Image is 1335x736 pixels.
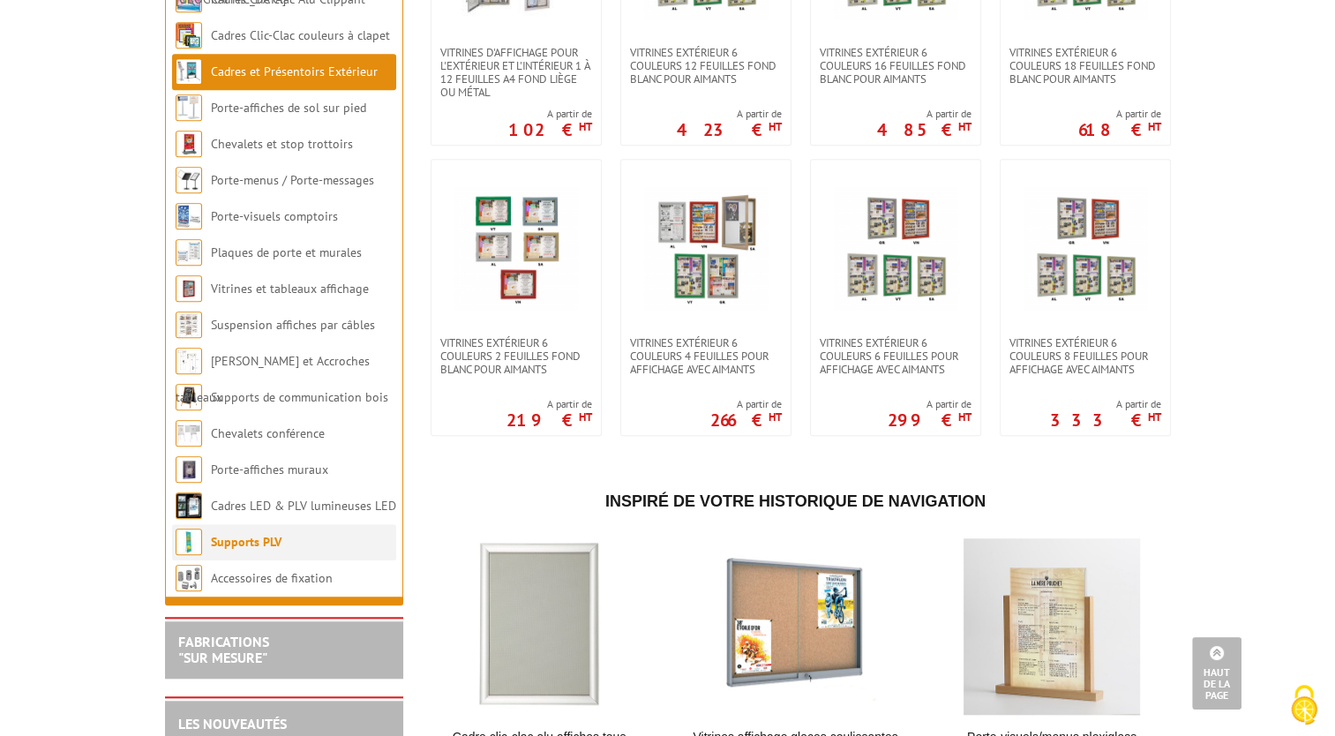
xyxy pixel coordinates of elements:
[1001,336,1170,376] a: Vitrines extérieur 6 couleurs 8 feuilles pour affichage avec aimants
[211,317,375,333] a: Suspension affiches par câbles
[176,94,202,121] img: Porte-affiches de sol sur pied
[710,397,782,411] span: A partir de
[211,64,378,79] a: Cadres et Présentoirs Extérieur
[1148,119,1161,134] sup: HT
[440,336,592,376] span: Vitrines extérieur 6 couleurs 2 feuilles fond blanc pour aimants
[1009,336,1161,376] span: Vitrines extérieur 6 couleurs 8 feuilles pour affichage avec aimants
[877,107,971,121] span: A partir de
[605,492,986,510] span: Inspiré de votre historique de navigation
[176,456,202,483] img: Porte-affiches muraux
[176,131,202,157] img: Chevalets et stop trottoirs
[211,534,281,550] a: Supports PLV
[176,22,202,49] img: Cadres Clic-Clac couleurs à clapet
[178,633,269,666] a: FABRICATIONS"Sur Mesure"
[579,119,592,134] sup: HT
[1009,46,1161,86] span: Vitrines extérieur 6 couleurs 18 feuilles fond blanc pour aimants
[958,119,971,134] sup: HT
[176,275,202,302] img: Vitrines et tableaux affichage
[644,186,768,310] img: Vitrines extérieur 6 couleurs 4 feuilles pour affichage avec aimants
[630,336,782,376] span: Vitrines extérieur 6 couleurs 4 feuilles pour affichage avec aimants
[1273,676,1335,736] button: Cookies (fenêtre modale)
[1001,46,1170,86] a: Vitrines extérieur 6 couleurs 18 feuilles fond blanc pour aimants
[211,462,328,477] a: Porte-affiches muraux
[211,100,366,116] a: Porte-affiches de sol sur pied
[621,336,791,376] a: Vitrines extérieur 6 couleurs 4 feuilles pour affichage avec aimants
[958,409,971,424] sup: HT
[1148,409,1161,424] sup: HT
[834,186,957,310] img: Vitrines extérieur 6 couleurs 6 feuilles pour affichage avec aimants
[176,492,202,519] img: Cadres LED & PLV lumineuses LED
[431,46,601,99] a: Vitrines d'affichage pour l'extérieur et l'intérieur 1 à 12 feuilles A4 fond liège ou métal
[176,203,202,229] img: Porte-visuels comptoirs
[579,409,592,424] sup: HT
[176,420,202,447] img: Chevalets conférence
[211,281,369,297] a: Vitrines et tableaux affichage
[1050,397,1161,411] span: A partir de
[630,46,782,86] span: Vitrines extérieur 6 couleurs 12 feuilles fond blanc pour aimants
[1050,415,1161,425] p: 333 €
[820,336,971,376] span: Vitrines extérieur 6 couleurs 6 feuilles pour affichage avec aimants
[211,244,362,260] a: Plaques de porte et murales
[211,498,396,514] a: Cadres LED & PLV lumineuses LED
[176,312,202,338] img: Suspension affiches par câbles
[1078,107,1161,121] span: A partir de
[769,119,782,134] sup: HT
[176,529,202,555] img: Supports PLV
[621,46,791,86] a: Vitrines extérieur 6 couleurs 12 feuilles fond blanc pour aimants
[178,715,287,732] a: LES NOUVEAUTÉS
[176,58,202,85] img: Cadres et Présentoirs Extérieur
[211,425,325,441] a: Chevalets conférence
[211,172,374,188] a: Porte-menus / Porte-messages
[506,397,592,411] span: A partir de
[769,409,782,424] sup: HT
[508,107,592,121] span: A partir de
[710,415,782,425] p: 266 €
[431,336,601,376] a: Vitrines extérieur 6 couleurs 2 feuilles fond blanc pour aimants
[820,46,971,86] span: Vitrines extérieur 6 couleurs 16 feuilles fond blanc pour aimants
[506,415,592,425] p: 219 €
[1078,124,1161,135] p: 618 €
[211,389,388,405] a: Supports de communication bois
[1282,683,1326,727] img: Cookies (fenêtre modale)
[888,415,971,425] p: 299 €
[1024,186,1147,310] img: Vitrines extérieur 6 couleurs 8 feuilles pour affichage avec aimants
[211,27,390,43] a: Cadres Clic-Clac couleurs à clapet
[811,336,980,376] a: Vitrines extérieur 6 couleurs 6 feuilles pour affichage avec aimants
[877,124,971,135] p: 485 €
[176,239,202,266] img: Plaques de porte et murales
[176,353,370,405] a: [PERSON_NAME] et Accroches tableaux
[677,107,782,121] span: A partir de
[211,208,338,224] a: Porte-visuels comptoirs
[1192,637,1241,710] a: Haut de la page
[677,124,782,135] p: 423 €
[211,136,353,152] a: Chevalets et stop trottoirs
[176,167,202,193] img: Porte-menus / Porte-messages
[508,124,592,135] p: 102 €
[176,565,202,591] img: Accessoires de fixation
[454,186,578,310] img: Vitrines extérieur 6 couleurs 2 feuilles fond blanc pour aimants
[440,46,592,99] span: Vitrines d'affichage pour l'extérieur et l'intérieur 1 à 12 feuilles A4 fond liège ou métal
[211,570,333,586] a: Accessoires de fixation
[811,46,980,86] a: Vitrines extérieur 6 couleurs 16 feuilles fond blanc pour aimants
[176,348,202,374] img: Cimaises et Accroches tableaux
[888,397,971,411] span: A partir de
